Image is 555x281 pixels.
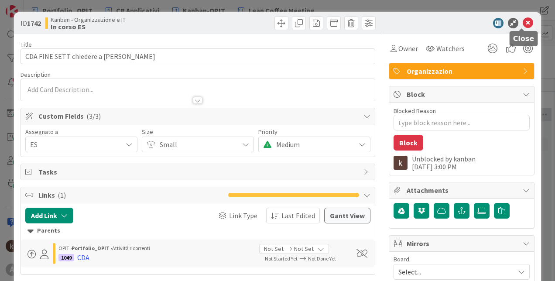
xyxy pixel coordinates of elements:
span: Watchers [436,43,465,54]
div: CDA [77,252,89,263]
span: Not Set [264,244,284,254]
label: Title [21,41,32,48]
span: Link Type [229,210,257,221]
button: Gantt View [324,208,370,223]
span: Board [394,256,409,262]
span: Custom Fields [38,111,359,121]
span: Attachments [407,185,518,195]
span: ID [21,18,41,28]
button: Block [394,135,423,151]
span: Last Edited [281,210,315,221]
span: ( 1 ) [58,191,66,199]
span: Not Done Yet [308,255,336,262]
div: Unblocked by kanban [DATE] 3:00 PM [412,155,530,171]
span: Small [160,138,234,151]
span: OPIT › [58,245,72,251]
h5: Close [513,34,534,43]
b: In corso ES [51,23,126,30]
span: Tasks [38,167,359,177]
b: 1742 [27,19,41,27]
button: Last Edited [266,208,320,223]
span: Description [21,71,51,79]
span: Links [38,190,224,200]
div: Size [142,129,254,135]
span: Owner [398,43,418,54]
span: ES [30,139,122,150]
img: kh [394,156,408,170]
div: Assegnato a [25,129,137,135]
span: Attività ricorrenti [112,245,150,251]
label: Blocked Reason [394,107,436,115]
span: Medium [276,138,351,151]
b: Portfolio_OPIT › [72,245,112,251]
div: Parents [27,226,368,236]
div: 1049 [58,254,74,261]
span: Block [407,89,518,99]
span: Not Started Yet [265,255,298,262]
span: ( 3/3 ) [86,112,101,120]
span: Organizzazion [407,66,518,76]
span: Mirrors [407,238,518,249]
span: Not Set [294,244,314,254]
span: Kanban - Organizzazione e IT [51,16,126,23]
div: Priority [258,129,370,135]
input: type card name here... [21,48,375,64]
span: Select... [398,266,510,278]
button: Add Link [25,208,73,223]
